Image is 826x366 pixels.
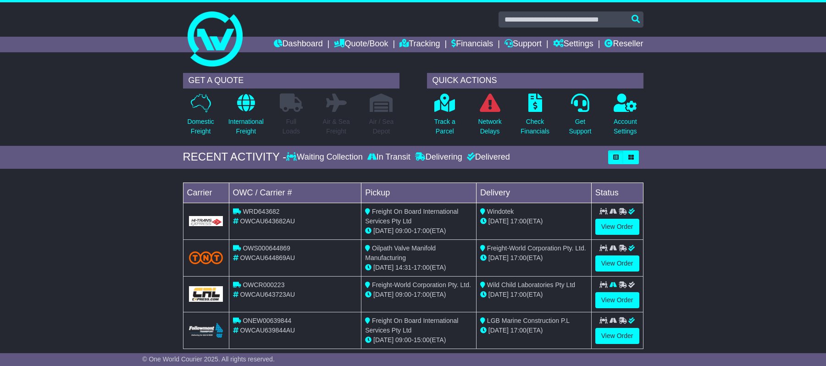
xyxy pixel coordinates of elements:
[243,317,291,324] span: ONEW00639844
[395,336,411,344] span: 09:00
[365,226,472,236] div: - (ETA)
[414,264,430,271] span: 17:00
[480,216,588,226] div: (ETA)
[488,327,509,334] span: [DATE]
[365,152,413,162] div: In Transit
[434,117,455,136] p: Track a Parcel
[414,336,430,344] span: 15:00
[240,291,295,298] span: OWCAU643723AU
[480,253,588,263] div: (ETA)
[369,117,394,136] p: Air / Sea Depot
[487,317,570,324] span: LGB Marine Construction P.L
[365,244,436,261] span: Oilpath Valve Manifold Manufacturing
[595,219,639,235] a: View Order
[510,254,527,261] span: 17:00
[614,117,637,136] p: Account Settings
[365,335,472,345] div: - (ETA)
[240,217,295,225] span: OWCAU643682AU
[521,117,549,136] p: Check Financials
[361,183,477,203] td: Pickup
[187,117,214,136] p: Domestic Freight
[568,93,592,141] a: GetSupport
[504,37,542,52] a: Support
[478,117,501,136] p: Network Delays
[595,255,639,272] a: View Order
[488,254,509,261] span: [DATE]
[604,37,643,52] a: Reseller
[480,290,588,299] div: (ETA)
[228,117,264,136] p: International Freight
[487,208,514,215] span: Windotek
[399,37,440,52] a: Tracking
[487,281,575,288] span: Wild Child Laboratories Pty Ltd
[372,281,471,288] span: Freight-World Corporation Pty. Ltd.
[395,291,411,298] span: 09:00
[240,254,295,261] span: OWCAU644869AU
[595,292,639,308] a: View Order
[228,93,264,141] a: InternationalFreight
[520,93,550,141] a: CheckFinancials
[365,290,472,299] div: - (ETA)
[373,264,394,271] span: [DATE]
[595,328,639,344] a: View Order
[189,286,223,302] img: GetCarrierServiceLogo
[187,93,214,141] a: DomesticFreight
[414,227,430,234] span: 17:00
[365,263,472,272] div: - (ETA)
[510,217,527,225] span: 17:00
[243,244,290,252] span: OWS000644869
[323,117,350,136] p: Air & Sea Freight
[189,251,223,264] img: TNT_Domestic.png
[280,117,303,136] p: Full Loads
[229,183,361,203] td: OWC / Carrier #
[427,73,643,89] div: QUICK ACTIONS
[365,208,458,225] span: Freight On Board International Services Pty Ltd
[243,208,279,215] span: WRD643682
[613,93,638,141] a: AccountSettings
[395,264,411,271] span: 14:31
[413,152,465,162] div: Delivering
[488,291,509,298] span: [DATE]
[553,37,593,52] a: Settings
[434,93,456,141] a: Track aParcel
[373,227,394,234] span: [DATE]
[183,150,287,164] div: RECENT ACTIVITY -
[183,73,399,89] div: GET A QUOTE
[365,317,458,334] span: Freight On Board International Services Pty Ltd
[510,327,527,334] span: 17:00
[476,183,591,203] td: Delivery
[465,152,510,162] div: Delivered
[189,216,223,226] img: GetCarrierServiceLogo
[189,323,223,338] img: Followmont_Transport.png
[488,217,509,225] span: [DATE]
[395,227,411,234] span: 09:00
[334,37,388,52] a: Quote/Book
[569,117,591,136] p: Get Support
[274,37,323,52] a: Dashboard
[487,244,586,252] span: Freight-World Corporation Pty. Ltd.
[480,326,588,335] div: (ETA)
[286,152,365,162] div: Waiting Collection
[373,336,394,344] span: [DATE]
[183,183,229,203] td: Carrier
[240,327,295,334] span: OWCAU639844AU
[451,37,493,52] a: Financials
[510,291,527,298] span: 17:00
[243,281,284,288] span: OWCR000223
[142,355,275,363] span: © One World Courier 2025. All rights reserved.
[414,291,430,298] span: 17:00
[477,93,502,141] a: NetworkDelays
[373,291,394,298] span: [DATE]
[591,183,643,203] td: Status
